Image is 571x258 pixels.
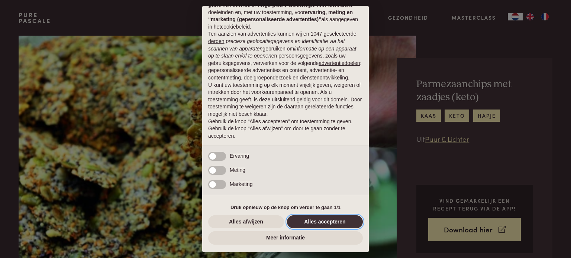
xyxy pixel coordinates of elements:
span: Ervaring [230,153,249,159]
button: Alles accepteren [287,215,363,229]
em: precieze geolocatiegegevens en identificatie via het scannen van apparaten [208,38,345,52]
button: advertentiedoelen [319,60,360,67]
span: Meting [230,167,245,173]
a: cookiebeleid [221,24,250,30]
p: Gebruik de knop “Alles accepteren” om toestemming te geven. Gebruik de knop “Alles afwijzen” om d... [208,118,363,140]
button: Meer informatie [208,231,363,245]
p: U kunt uw toestemming op elk moment vrijelijk geven, weigeren of intrekken door het voorkeurenpan... [208,82,363,118]
button: Alles afwijzen [208,215,284,229]
button: derden [208,38,225,45]
p: Ten aanzien van advertenties kunnen wij en 1047 geselecteerde gebruiken om en persoonsgegevens, z... [208,30,363,81]
span: Marketing [230,181,252,187]
em: informatie op een apparaat op te slaan en/of te openen [208,46,357,59]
